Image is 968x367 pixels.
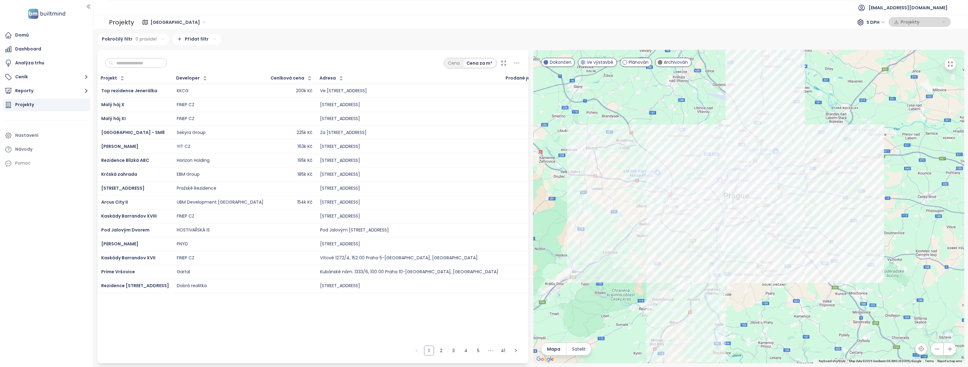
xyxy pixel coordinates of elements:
a: Krčská zahrada [101,171,137,177]
span: Mapa [547,346,560,352]
div: YIT CZ [177,144,190,149]
span: Top rezidence Jenerálka [101,88,157,94]
li: Následující strana [511,346,521,356]
div: EBM Group [177,172,200,177]
div: Pokročilý filtr [98,34,169,45]
a: Report a map error [938,359,962,363]
div: Pod Jalovým [STREET_ADDRESS] [320,227,389,233]
div: button [892,17,947,27]
a: Nastavení [3,129,90,142]
a: Analýza trhu [3,57,90,69]
div: UBM Development [GEOGRAPHIC_DATA] [177,200,263,205]
a: Projekty [3,99,90,111]
div: Horizon Holding [177,158,210,163]
span: Projekty [901,17,940,27]
div: HOSTIVAŘSKÁ IS [177,227,210,233]
div: FINEP CZ [177,214,194,219]
div: Domů [15,31,29,39]
a: 41 [499,346,508,355]
span: [PERSON_NAME] [101,143,138,149]
span: left [415,349,419,352]
li: 41 [498,346,508,356]
a: Domů [3,29,90,41]
button: right [511,346,521,356]
div: Analýza trhu [15,59,44,67]
div: FINEP CZ [177,102,194,108]
div: Sekyra Group [177,130,206,136]
span: S DPH [866,18,885,27]
div: Adresa [320,76,336,80]
div: Návody [15,145,33,153]
div: Developer [176,76,200,80]
div: [STREET_ADDRESS] [320,116,360,122]
a: 4 [462,346,471,355]
span: [STREET_ADDRESS] [101,185,145,191]
div: Projekty [15,101,34,109]
div: Prodané jednotky [506,76,546,80]
a: Prime Vršovice [101,269,135,275]
a: 5 [474,346,483,355]
div: PNYD [177,241,188,247]
a: Terms (opens in new tab) [925,359,934,363]
a: 2 [437,346,446,355]
a: [GEOGRAPHIC_DATA] - SM8 [101,129,165,136]
button: Keyboard shortcuts [819,359,846,363]
div: [STREET_ADDRESS] [320,158,360,163]
a: Návody [3,143,90,156]
a: Rezidence [STREET_ADDRESS] [101,283,169,289]
div: Pomoc [15,159,31,167]
li: 5 [474,346,484,356]
span: right [514,349,518,352]
div: Dashboard [15,45,41,53]
span: [EMAIL_ADDRESS][DOMAIN_NAME] [869,0,948,15]
div: Projekt [101,76,117,80]
li: Následujících 5 stran [486,346,496,356]
a: Kaskády Barrandov XVII [101,255,155,261]
div: Nastavení [15,132,38,139]
div: [STREET_ADDRESS] [320,283,360,289]
div: Dobrá realitka [177,283,207,289]
div: [STREET_ADDRESS] [320,200,360,205]
button: Ceník [3,71,90,83]
span: Plánován [629,59,649,66]
li: 3 [449,346,459,356]
div: KKCG [177,88,189,94]
span: Praha [150,18,206,27]
div: Ceníková cena [271,76,305,80]
a: [PERSON_NAME] [101,241,138,247]
div: 200k Kč [296,88,312,94]
span: Pod Jalovým Dvorem [101,227,150,233]
div: Za [STREET_ADDRESS] [320,130,367,136]
a: 3 [449,346,458,355]
div: Cena za m² [463,59,496,67]
div: [STREET_ADDRESS] [320,144,360,149]
span: 0 pravidel [136,36,157,42]
a: Kaskády Barrandov XVIII [101,213,157,219]
a: Malý háj XI [101,115,126,122]
a: Dashboard [3,43,90,55]
a: Malý háj X [101,101,124,108]
div: Projekty [109,16,134,28]
a: Arcus City II [101,199,128,205]
div: Pražské Rezidence [177,186,216,191]
div: 225k Kč [297,130,312,136]
a: 1 [424,346,434,355]
div: Cena [445,59,463,67]
li: 4 [461,346,471,356]
div: Gartal [177,269,190,275]
button: left [412,346,422,356]
div: [STREET_ADDRESS] [320,214,360,219]
div: FINEP CZ [177,255,194,261]
div: Ve [STREET_ADDRESS] [320,88,367,94]
div: Přidat filtr [172,34,221,45]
